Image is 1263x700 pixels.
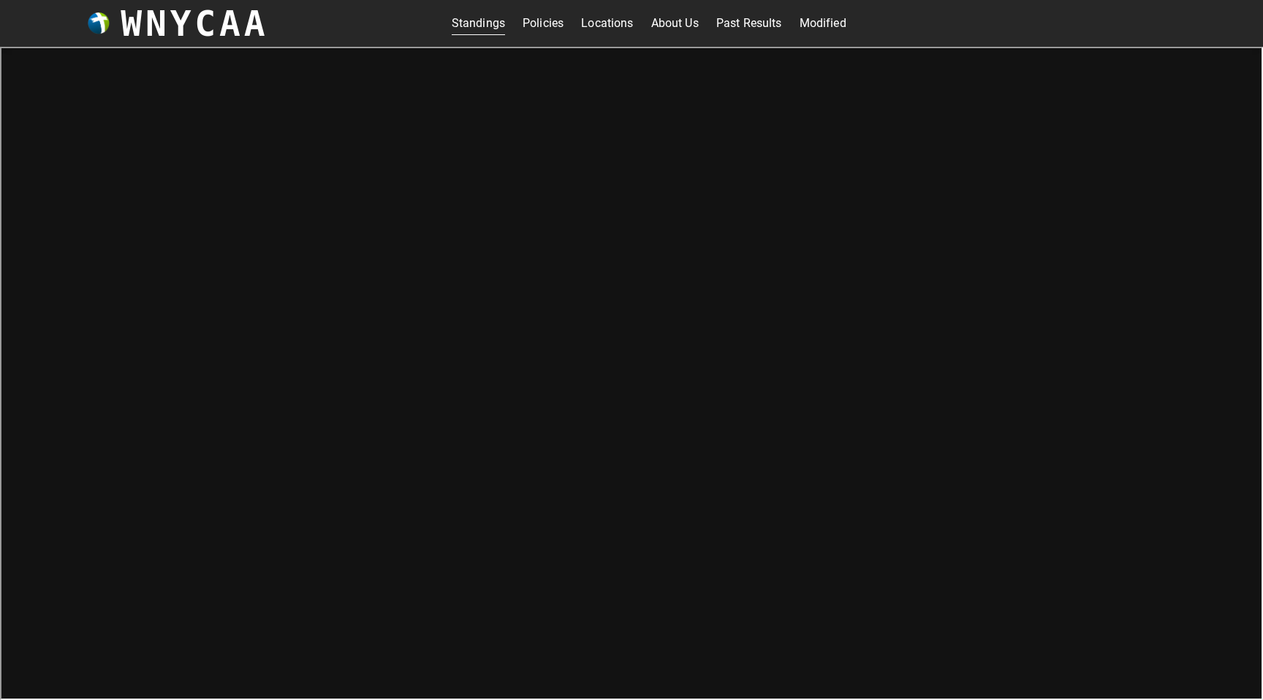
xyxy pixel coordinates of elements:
h3: WNYCAA [121,3,268,44]
a: Policies [523,12,564,35]
a: Locations [581,12,633,35]
a: Standings [452,12,505,35]
a: About Us [651,12,699,35]
a: Past Results [716,12,782,35]
img: wnycaaBall.png [88,12,110,34]
a: Modified [800,12,846,35]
